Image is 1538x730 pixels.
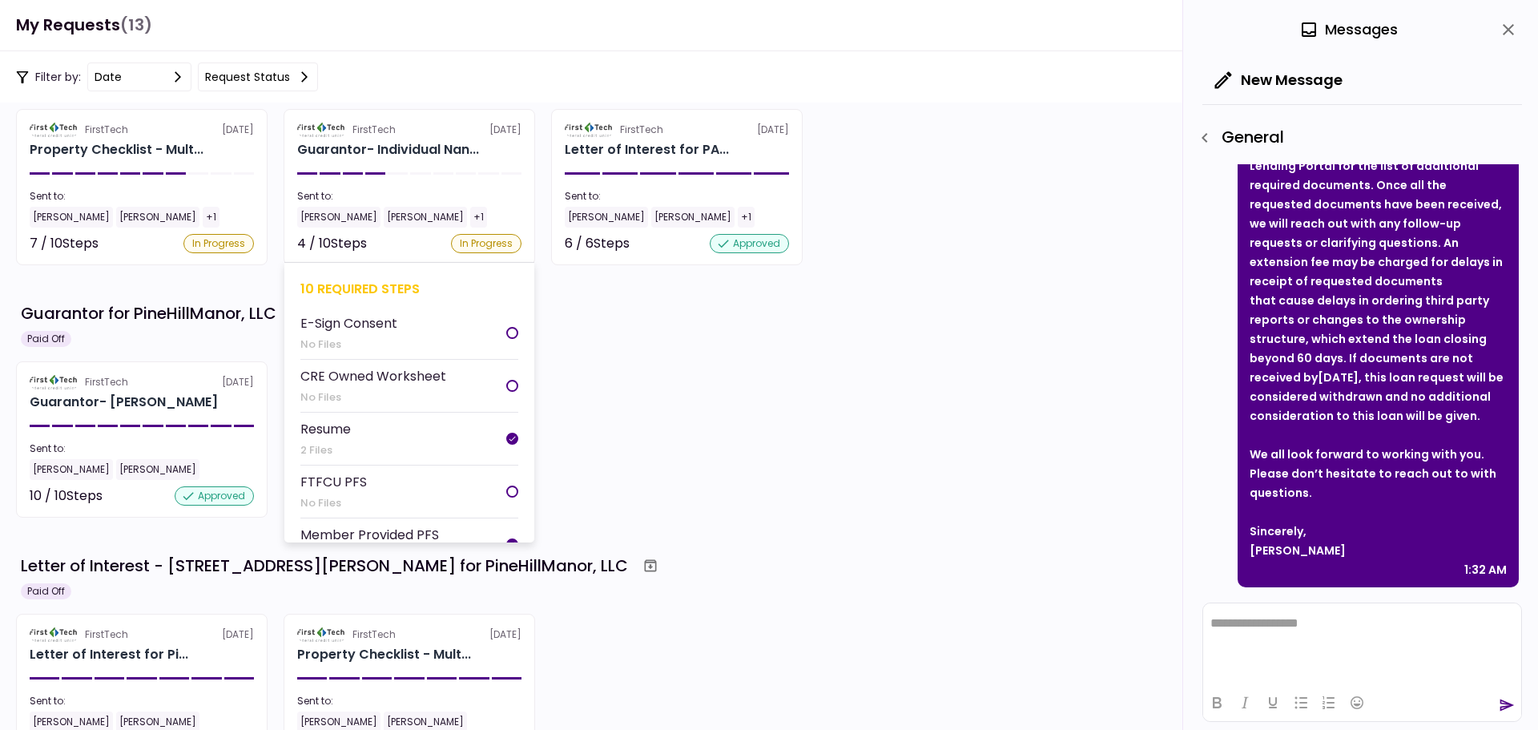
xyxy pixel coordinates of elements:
[297,234,367,253] div: 4 / 10 Steps
[1464,560,1507,579] div: 1:32 AM
[1202,59,1355,101] button: New Message
[30,123,254,137] div: [DATE]
[120,9,152,42] span: (13)
[1499,697,1515,713] button: send
[300,366,446,386] div: CRE Owned Worksheet
[565,123,614,137] img: Partner logo
[95,68,122,86] div: date
[21,301,276,325] div: Guarantor for PineHillManor, LLC
[116,207,199,228] div: [PERSON_NAME]
[470,207,487,228] div: +1
[1299,18,1398,42] div: Messages
[183,234,254,253] div: In Progress
[21,331,71,347] div: Paid Off
[297,627,346,642] img: Partner logo
[451,234,521,253] div: In Progress
[297,627,521,642] div: [DATE]
[297,694,521,708] div: Sent to:
[30,442,254,456] div: Sent to:
[1250,137,1507,425] div: Please reference the First Tech Commercial Lending Portal for the list of additional required doc...
[300,337,397,353] div: No Files
[300,279,518,299] div: 10 required steps
[297,140,479,159] div: Guarantor- Individual Nancy McKee
[30,645,188,664] div: Letter of Interest for PineHillManor, LLC
[300,313,397,333] div: E-Sign Consent
[384,207,467,228] div: [PERSON_NAME]
[30,393,218,412] h2: Guarantor- [PERSON_NAME]
[1250,522,1507,541] div: Sincerely,
[1191,124,1522,151] div: General
[636,551,665,580] button: Archive workflow
[297,207,380,228] div: [PERSON_NAME]
[30,459,113,480] div: [PERSON_NAME]
[1259,692,1286,714] button: Underline
[175,486,254,506] div: approved
[620,123,663,137] div: FirstTech
[30,207,113,228] div: [PERSON_NAME]
[565,123,789,137] div: [DATE]
[297,123,346,137] img: Partner logo
[300,495,367,511] div: No Files
[1250,445,1507,502] div: We all look forward to working with you. Please don’t hesitate to reach out to with questions.
[297,645,471,664] div: Property Checklist - Multi-Family
[21,583,71,599] div: Paid Off
[300,472,367,492] div: FTFCU PFS
[1315,692,1343,714] button: Numbered list
[565,207,648,228] div: [PERSON_NAME]
[16,63,318,91] div: Filter by:
[297,189,521,204] div: Sent to:
[85,375,128,389] div: FirstTech
[30,694,254,708] div: Sent to:
[297,123,521,137] div: [DATE]
[30,140,203,159] div: Property Checklist - Multi-Family 600 Holly Drive
[203,207,219,228] div: +1
[85,627,128,642] div: FirstTech
[30,375,79,389] img: Partner logo
[198,63,318,91] button: Request status
[300,419,351,439] div: Resume
[738,207,755,228] div: +1
[85,123,128,137] div: FirstTech
[651,207,735,228] div: [PERSON_NAME]
[565,234,630,253] div: 6 / 6 Steps
[30,627,254,642] div: [DATE]
[21,554,628,578] div: Letter of Interest - [STREET_ADDRESS][PERSON_NAME] for PineHillManor, LLC
[1287,692,1315,714] button: Bullet list
[87,63,191,91] button: date
[1231,692,1258,714] button: Italic
[1250,541,1507,560] div: [PERSON_NAME]
[352,627,396,642] div: FirstTech
[1203,603,1521,684] iframe: Rich Text Area
[1203,692,1230,714] button: Bold
[30,234,99,253] div: 7 / 10 Steps
[300,442,351,458] div: 2 Files
[300,389,446,405] div: No Files
[565,140,729,159] div: Letter of Interest for PARK SYSTEMS, INC. 600 Holly Drive Albany
[16,9,152,42] h1: My Requests
[116,459,199,480] div: [PERSON_NAME]
[1495,16,1522,43] button: close
[300,525,439,545] div: Member Provided PFS
[710,234,789,253] div: approved
[565,189,789,204] div: Sent to:
[30,375,254,389] div: [DATE]
[1343,692,1371,714] button: Emojis
[30,123,79,137] img: Partner logo
[1318,369,1359,385] strong: [DATE]
[30,486,103,506] div: 10 / 10 Steps
[352,123,396,137] div: FirstTech
[30,189,254,204] div: Sent to:
[30,627,79,642] img: Partner logo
